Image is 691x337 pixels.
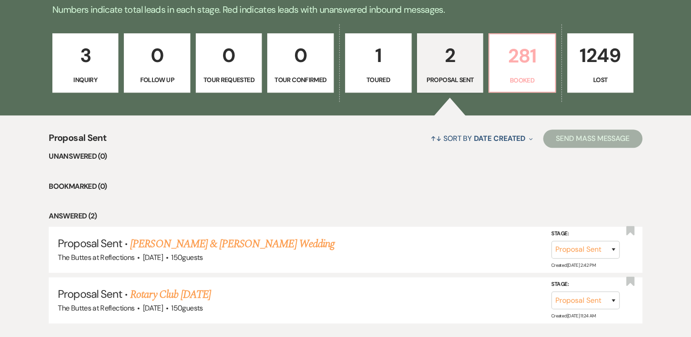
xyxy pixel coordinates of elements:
[49,181,642,192] li: Bookmarked (0)
[52,33,119,93] a: 3Inquiry
[130,75,184,85] p: Follow Up
[49,150,642,162] li: Unanswered (0)
[551,313,595,319] span: Created: [DATE] 11:24 AM
[49,131,107,150] span: Proposal Sent
[124,33,190,93] a: 0Follow Up
[495,75,549,85] p: Booked
[273,75,328,85] p: Tour Confirmed
[273,40,328,71] p: 0
[423,75,478,85] p: Proposal Sent
[130,40,184,71] p: 0
[130,236,334,252] a: [PERSON_NAME] & [PERSON_NAME] Wedding
[573,40,628,71] p: 1249
[49,210,642,222] li: Answered (2)
[267,33,334,93] a: 0Tour Confirmed
[171,303,203,313] span: 150 guests
[143,253,163,262] span: [DATE]
[130,286,211,303] a: Rotary Club [DATE]
[351,40,406,71] p: 1
[196,33,262,93] a: 0Tour Requested
[573,75,628,85] p: Lost
[58,75,113,85] p: Inquiry
[495,41,549,71] p: 281
[345,33,412,93] a: 1Toured
[567,33,634,93] a: 1249Lost
[431,134,442,143] span: ↑↓
[171,253,203,262] span: 150 guests
[202,40,256,71] p: 0
[417,33,483,93] a: 2Proposal Sent
[488,33,556,93] a: 281Booked
[18,2,673,17] p: Numbers indicate total leads in each stage. Red indicates leads with unanswered inbound messages.
[474,134,525,143] span: Date Created
[58,287,122,301] span: Proposal Sent
[551,229,620,239] label: Stage:
[551,262,595,268] span: Created: [DATE] 2:42 PM
[58,236,122,250] span: Proposal Sent
[427,126,536,150] button: Sort By Date Created
[543,130,642,148] button: Send Mass Message
[58,303,134,313] span: The Buttes at Reflections
[202,75,256,85] p: Tour Requested
[58,40,113,71] p: 3
[551,280,620,290] label: Stage:
[58,253,134,262] span: The Buttes at Reflections
[423,40,478,71] p: 2
[351,75,406,85] p: Toured
[143,303,163,313] span: [DATE]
